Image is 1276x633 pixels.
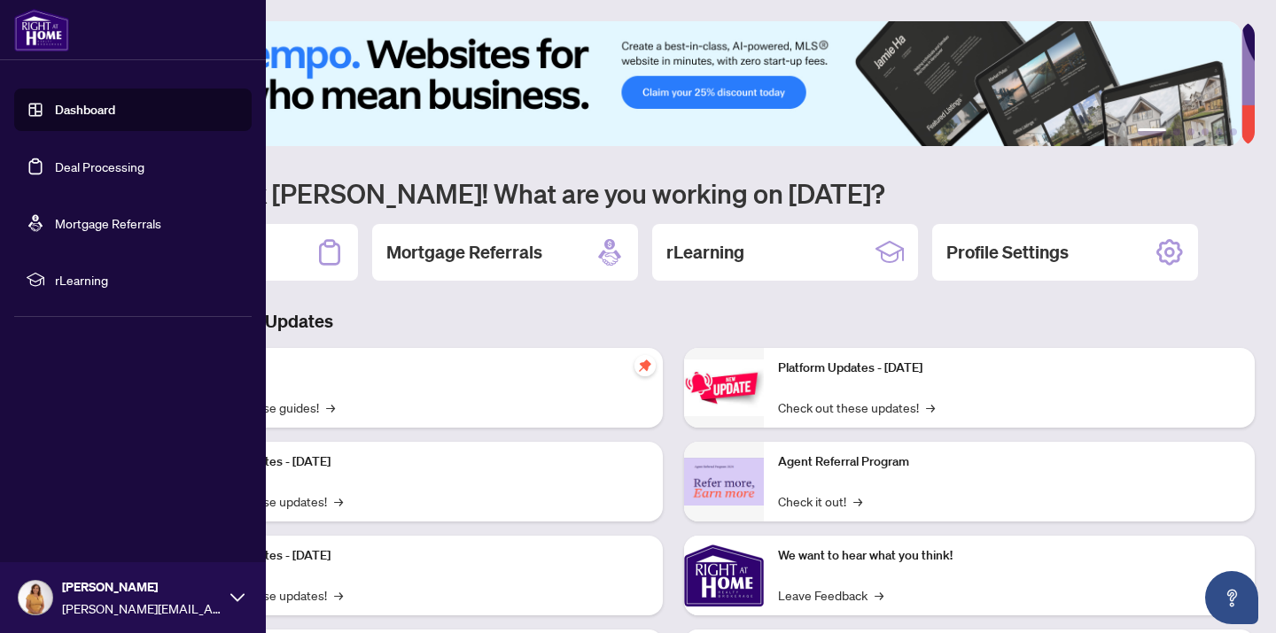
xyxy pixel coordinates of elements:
[666,240,744,265] h2: rLearning
[326,398,335,417] span: →
[19,581,52,614] img: Profile Icon
[946,240,1069,265] h2: Profile Settings
[778,546,1241,566] p: We want to hear what you think!
[684,359,764,415] img: Platform Updates - June 23, 2025
[334,491,343,511] span: →
[1187,128,1194,135] button: 3
[55,270,239,289] span: rLearning
[1173,128,1180,135] button: 2
[634,355,656,376] span: pushpin
[55,102,115,118] a: Dashboard
[186,452,649,472] p: Platform Updates - [DATE]
[875,585,883,605] span: →
[778,491,862,511] a: Check it out!→
[62,598,222,618] span: [PERSON_NAME][EMAIL_ADDRESS][DOMAIN_NAME]
[778,359,1241,378] p: Platform Updates - [DATE]
[1202,128,1209,135] button: 4
[92,176,1255,210] h1: Welcome back [PERSON_NAME]! What are you working on [DATE]?
[92,21,1241,146] img: Slide 0
[55,158,144,174] a: Deal Processing
[55,215,161,231] a: Mortgage Referrals
[1205,571,1258,624] button: Open asap
[684,536,764,615] img: We want to hear what you think!
[778,398,935,417] a: Check out these updates!→
[14,9,69,51] img: logo
[386,240,542,265] h2: Mortgage Referrals
[853,491,862,511] span: →
[778,585,883,605] a: Leave Feedback→
[1230,128,1237,135] button: 6
[186,359,649,378] p: Self-Help
[62,577,222,597] span: [PERSON_NAME]
[1216,128,1223,135] button: 5
[684,458,764,506] img: Agent Referral Program
[186,546,649,566] p: Platform Updates - [DATE]
[926,398,935,417] span: →
[1138,128,1166,135] button: 1
[778,452,1241,472] p: Agent Referral Program
[92,309,1255,334] h3: Brokerage & Industry Updates
[334,585,343,605] span: →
